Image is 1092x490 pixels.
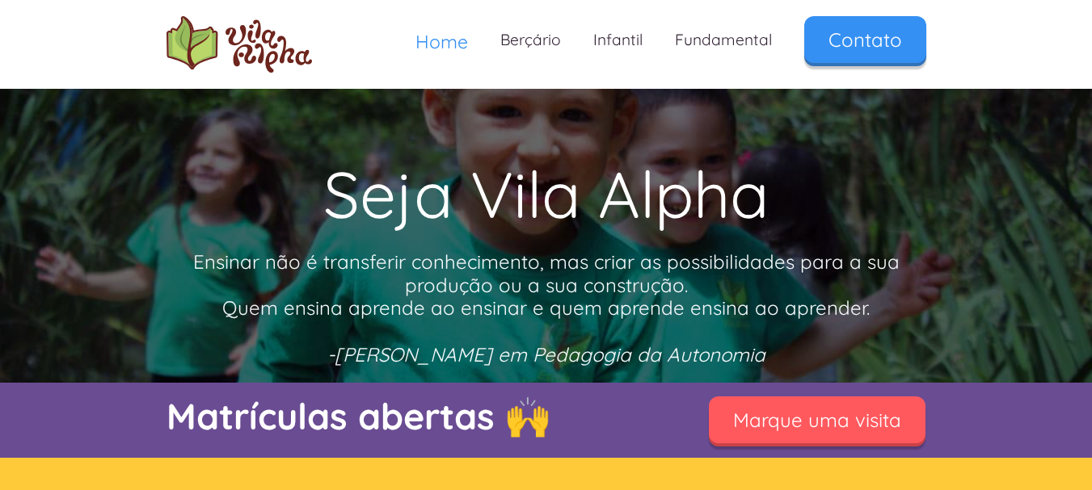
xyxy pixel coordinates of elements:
[804,16,926,63] a: Contato
[659,16,788,64] a: Fundamental
[167,16,312,73] img: logo Escola Vila Alpha
[167,16,312,73] a: home
[167,145,926,242] h1: Seja Vila Alpha
[484,16,577,64] a: Berçário
[167,391,668,442] p: Matrículas abertas 🙌
[327,342,765,366] em: -[PERSON_NAME] em Pedagogia da Autonomia
[399,16,484,67] a: Home
[577,16,659,64] a: Infantil
[167,250,926,366] p: Ensinar não é transferir conhecimento, mas criar as possibilidades para a sua produção ou a sua c...
[709,396,925,443] a: Marque uma visita
[415,30,468,53] span: Home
